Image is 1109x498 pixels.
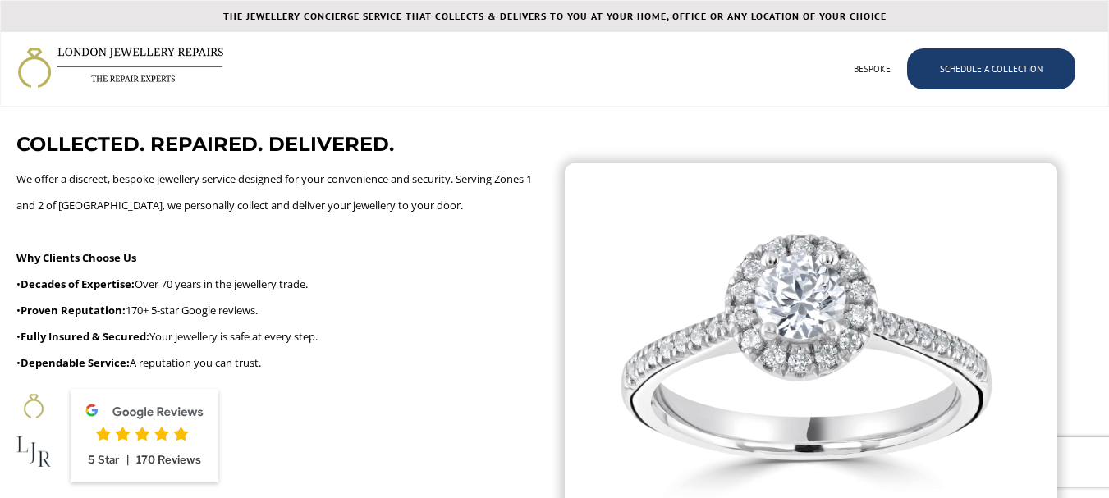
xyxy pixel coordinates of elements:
[16,250,136,265] strong: Why Clients Choose Us
[21,355,130,370] strong: Dependable Service:
[21,329,149,344] strong: Fully Insured & Secured:
[837,43,907,95] a: BESPOKE
[1,9,1108,24] div: THE JEWELLERY CONCIERGE SERVICE THAT COLLECTS & DELIVERS TO YOU AT YOUR HOME, OFFICE OR ANY LOCAT...
[16,131,394,158] p: COLLECTED. REPAIRED. DELIVERED.
[16,166,545,376] p: We offer a discreet, bespoke jewellery service designed for your convenience and security. Servin...
[17,46,224,89] a: home
[21,303,126,318] strong: Proven Reputation:
[85,451,204,468] div: 5 Star | 170 Reviews
[907,48,1075,89] a: SCHEDULE A COLLECTION
[21,276,135,291] strong: Decades of Expertise:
